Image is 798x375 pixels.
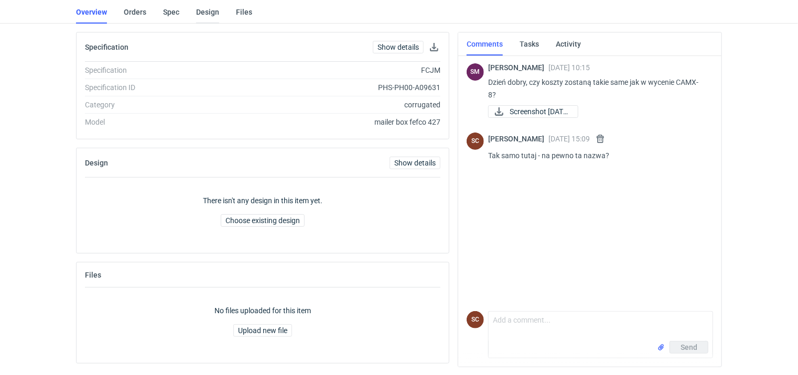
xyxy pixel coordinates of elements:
[467,63,484,81] div: Sebastian Markut
[548,135,590,143] span: [DATE] 15:09
[548,63,590,72] span: [DATE] 10:15
[214,305,311,316] p: No files uploaded for this item
[225,217,300,224] span: Choose existing design
[196,1,219,24] a: Design
[85,82,227,93] div: Specification ID
[488,149,705,162] p: Tak samo tutaj - na pewno ta nazwa?
[681,344,697,351] span: Send
[233,324,292,337] button: Upload new file
[556,32,581,56] a: Activity
[488,76,705,101] p: Dzień dobry, czy koszty zostaną takie same jak w wycenie CAMX-8?
[163,1,179,24] a: Spec
[467,311,484,328] figcaption: SC
[373,41,424,53] a: Show details
[85,65,227,75] div: Specification
[520,32,539,56] a: Tasks
[85,117,227,127] div: Model
[85,100,227,110] div: Category
[488,105,578,118] a: Screenshot [DATE]..
[124,1,146,24] a: Orders
[467,32,503,56] a: Comments
[428,41,440,53] button: Download specification
[467,311,484,328] div: Sylwia Cichórz
[488,135,548,143] span: [PERSON_NAME]
[227,117,440,127] div: mailer box fefco 427
[221,214,305,227] button: Choose existing design
[85,159,108,167] h2: Design
[203,195,322,206] p: There isn't any design in this item yet.
[467,133,484,150] figcaption: SC
[227,82,440,93] div: PHS-PH00-A09631
[236,1,252,24] a: Files
[467,63,484,81] figcaption: SM
[488,63,548,72] span: [PERSON_NAME]
[467,133,484,150] div: Sylwia Cichórz
[670,341,708,354] button: Send
[510,106,569,117] span: Screenshot [DATE]..
[85,43,128,51] h2: Specification
[390,157,440,169] a: Show details
[488,105,578,118] div: Screenshot 2025-09-19 at 10.14.04.png
[238,327,287,334] span: Upload new file
[76,1,107,24] a: Overview
[227,100,440,110] div: corrugated
[85,271,101,279] h2: Files
[227,65,440,75] div: FCJM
